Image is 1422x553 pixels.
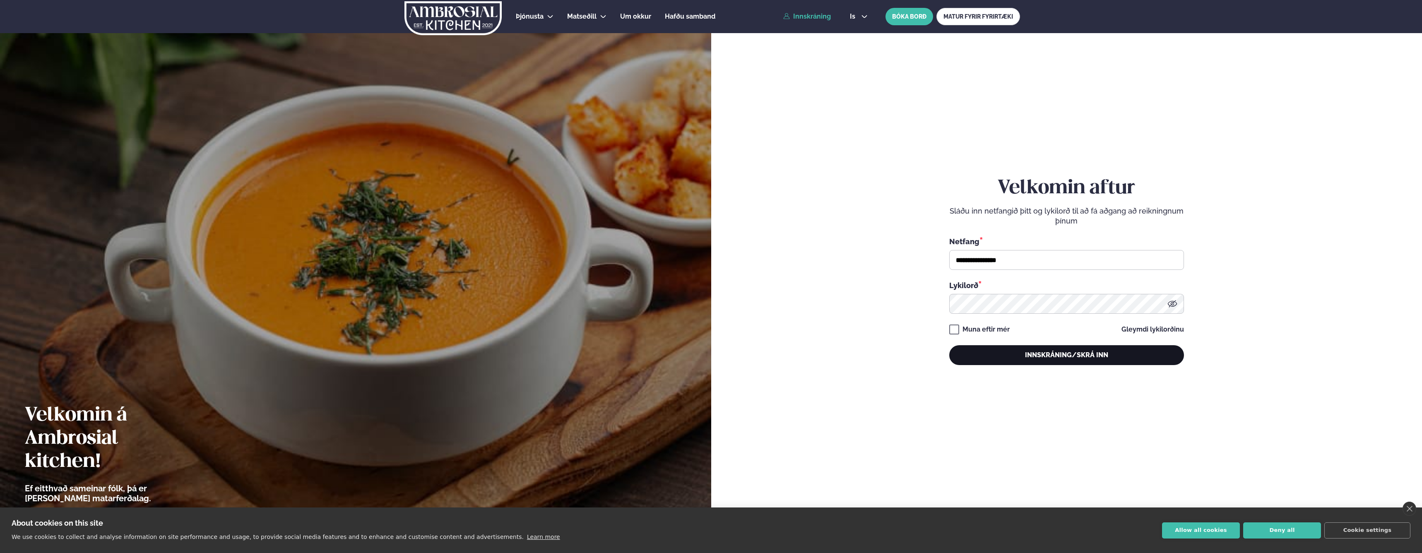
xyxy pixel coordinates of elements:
[527,534,560,540] a: Learn more
[12,534,524,540] p: We use cookies to collect and analyse information on site performance and usage, to provide socia...
[936,8,1020,25] a: MATUR FYRIR FYRIRTÆKI
[1324,522,1410,539] button: Cookie settings
[12,519,103,527] strong: About cookies on this site
[949,177,1184,200] h2: Velkomin aftur
[665,12,715,22] a: Hafðu samband
[567,12,597,20] span: Matseðill
[1243,522,1321,539] button: Deny all
[1403,502,1416,516] a: close
[25,483,197,503] p: Ef eitthvað sameinar fólk, þá er [PERSON_NAME] matarferðalag.
[843,13,874,20] button: is
[620,12,651,22] a: Um okkur
[620,12,651,20] span: Um okkur
[949,280,1184,291] div: Lykilorð
[885,8,933,25] button: BÓKA BORÐ
[516,12,544,20] span: Þjónusta
[783,13,831,20] a: Innskráning
[25,404,197,474] h2: Velkomin á Ambrosial kitchen!
[567,12,597,22] a: Matseðill
[949,345,1184,365] button: Innskráning/Skrá inn
[1121,326,1184,333] a: Gleymdi lykilorðinu
[516,12,544,22] a: Þjónusta
[1162,522,1240,539] button: Allow all cookies
[404,1,503,35] img: logo
[949,236,1184,247] div: Netfang
[949,206,1184,226] p: Sláðu inn netfangið þitt og lykilorð til að fá aðgang að reikningnum þínum
[665,12,715,20] span: Hafðu samband
[850,13,858,20] span: is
